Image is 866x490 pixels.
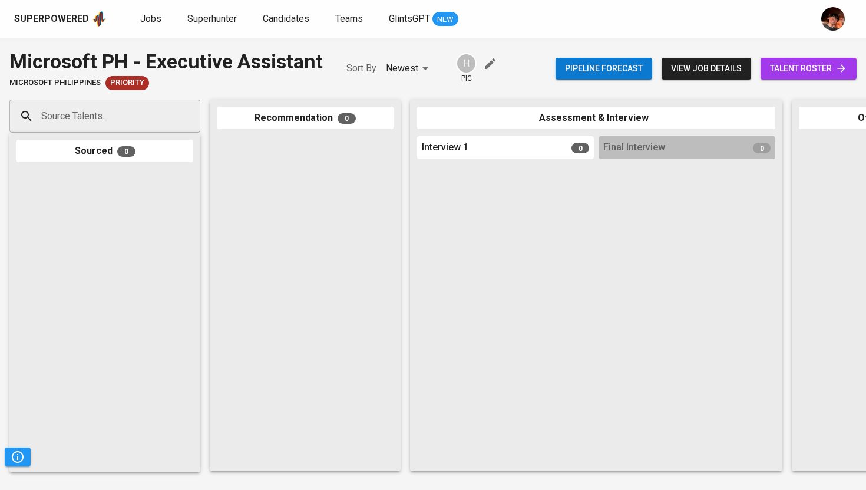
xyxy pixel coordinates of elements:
span: Candidates [263,13,309,24]
div: Recommendation [217,107,394,130]
a: Candidates [263,12,312,27]
span: Interview 1 [422,141,468,154]
a: GlintsGPT NEW [389,12,458,27]
a: Teams [335,12,365,27]
div: H [456,53,477,74]
span: Priority [105,77,149,88]
span: talent roster [770,61,847,76]
span: Pipeline forecast [565,61,643,76]
div: Superpowered [14,12,89,26]
button: Open [194,115,196,117]
div: Assessment & Interview [417,107,775,130]
span: NEW [432,14,458,25]
span: Superhunter [187,13,237,24]
a: Superhunter [187,12,239,27]
div: Microsoft PH - Executive Assistant [9,47,323,76]
a: Superpoweredapp logo [14,10,107,28]
div: Sourced [16,140,193,163]
span: Final Interview [603,141,665,154]
button: Pipeline forecast [556,58,652,80]
button: Pipeline Triggers [5,448,31,466]
div: pic [456,53,477,84]
img: diemas@glints.com [821,7,845,31]
a: Jobs [140,12,164,27]
span: Jobs [140,13,161,24]
button: view job details [662,58,751,80]
img: app logo [91,10,107,28]
a: talent roster [761,58,857,80]
span: 0 [753,143,771,153]
span: 0 [117,146,135,157]
p: Newest [386,61,418,75]
span: view job details [671,61,742,76]
span: GlintsGPT [389,13,430,24]
span: Microsoft Philippines [9,77,101,88]
div: New Job received from Demand Team [105,76,149,90]
span: Teams [335,13,363,24]
span: 0 [338,113,356,124]
p: Sort By [346,61,376,75]
div: Newest [386,58,432,80]
span: 0 [571,143,589,153]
